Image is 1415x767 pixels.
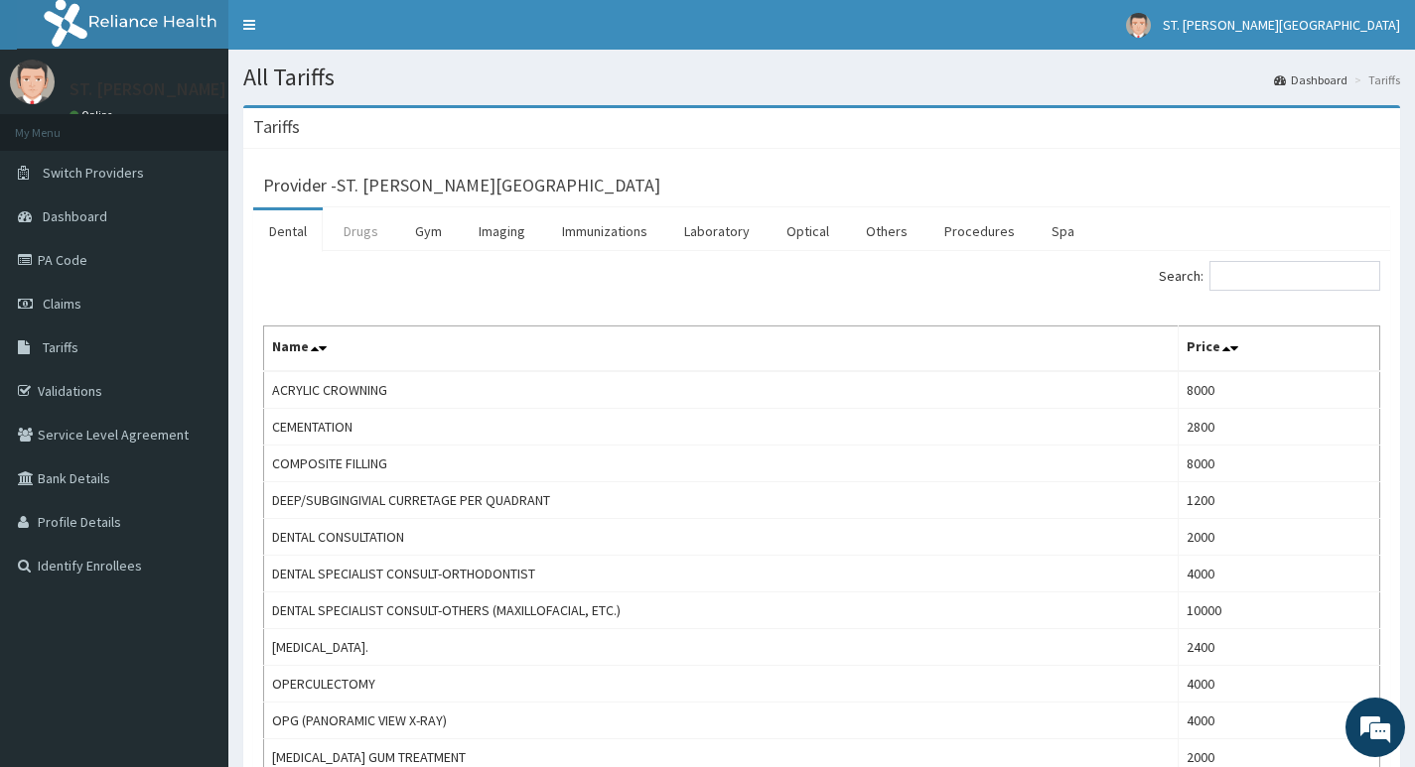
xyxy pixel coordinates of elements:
td: 8000 [1179,371,1380,409]
span: Claims [43,295,81,313]
td: 1200 [1179,482,1380,519]
span: ST. [PERSON_NAME][GEOGRAPHIC_DATA] [1163,16,1400,34]
a: Dental [253,210,323,252]
a: Gym [399,210,458,252]
a: Immunizations [546,210,663,252]
span: Dashboard [43,207,107,225]
img: User Image [10,60,55,104]
th: Name [264,326,1179,372]
td: 4000 [1179,703,1380,739]
td: COMPOSITE FILLING [264,446,1179,482]
a: Optical [771,210,845,252]
h3: Tariffs [253,118,300,136]
td: 2000 [1179,519,1380,556]
td: 8000 [1179,446,1380,482]
a: Spa [1036,210,1090,252]
a: Imaging [463,210,541,252]
span: Switch Providers [43,164,144,182]
img: User Image [1126,13,1151,38]
label: Search: [1159,261,1380,291]
td: 2400 [1179,629,1380,666]
td: ACRYLIC CROWNING [264,371,1179,409]
td: DENTAL SPECIALIST CONSULT-ORTHODONTIST [264,556,1179,592]
input: Search: [1209,261,1380,291]
td: OPG (PANORAMIC VIEW X-RAY) [264,703,1179,739]
td: 2800 [1179,409,1380,446]
a: Procedures [928,210,1031,252]
td: 10000 [1179,592,1380,629]
td: DENTAL SPECIALIST CONSULT-OTHERS (MAXILLOFACIAL, ETC.) [264,592,1179,629]
span: Tariffs [43,338,78,356]
td: [MEDICAL_DATA]. [264,629,1179,666]
li: Tariffs [1349,71,1400,88]
td: 4000 [1179,556,1380,592]
a: Laboratory [668,210,766,252]
th: Price [1179,326,1380,372]
p: ST. [PERSON_NAME][GEOGRAPHIC_DATA] [70,80,390,98]
h3: Provider - ST. [PERSON_NAME][GEOGRAPHIC_DATA] [263,177,660,194]
a: Online [70,108,117,122]
td: OPERCULECTOMY [264,666,1179,703]
td: DEEP/SUBGINGIVIAL CURRETAGE PER QUADRANT [264,482,1179,519]
td: CEMENTATION [264,409,1179,446]
td: DENTAL CONSULTATION [264,519,1179,556]
h1: All Tariffs [243,64,1400,90]
td: 4000 [1179,666,1380,703]
a: Drugs [328,210,394,252]
a: Dashboard [1274,71,1347,88]
a: Others [850,210,923,252]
